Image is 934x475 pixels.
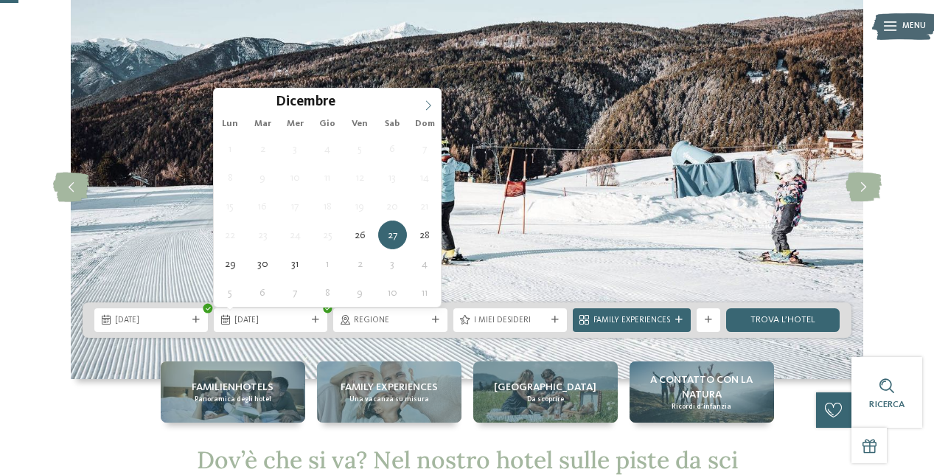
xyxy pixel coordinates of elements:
[410,249,439,278] span: Gennaio 4, 2026
[378,163,407,192] span: Dicembre 13, 2025
[349,395,429,404] span: Una vacanza su misura
[378,221,407,249] span: Dicembre 27, 2025
[410,278,439,307] span: Gennaio 11, 2026
[378,192,407,221] span: Dicembre 20, 2025
[281,278,310,307] span: Gennaio 7, 2026
[313,134,342,163] span: Dicembre 4, 2025
[313,249,342,278] span: Gennaio 1, 2026
[672,402,731,412] span: Ricordi d’infanzia
[281,221,310,249] span: Dicembre 24, 2025
[248,221,277,249] span: Dicembre 23, 2025
[313,221,342,249] span: Dicembre 25, 2025
[378,249,407,278] span: Gennaio 3, 2026
[346,134,374,163] span: Dicembre 5, 2025
[248,163,277,192] span: Dicembre 9, 2025
[341,380,438,395] span: Family experiences
[474,315,546,327] span: I miei desideri
[354,315,426,327] span: Regione
[408,119,441,129] span: Dom
[410,163,439,192] span: Dicembre 14, 2025
[216,134,245,163] span: Dicembre 1, 2025
[246,119,279,129] span: Mar
[313,278,342,307] span: Gennaio 8, 2026
[593,315,670,327] span: Family Experiences
[346,221,374,249] span: Dicembre 26, 2025
[281,249,310,278] span: Dicembre 31, 2025
[635,372,768,402] span: A contatto con la natura
[726,308,840,332] a: trova l’hotel
[281,163,310,192] span: Dicembre 10, 2025
[216,163,245,192] span: Dicembre 8, 2025
[346,249,374,278] span: Gennaio 2, 2026
[378,134,407,163] span: Dicembre 6, 2025
[161,361,305,423] a: Hotel sulle piste da sci per bambini: divertimento senza confini Familienhotels Panoramica degli ...
[869,400,905,409] span: Ricerca
[335,94,384,109] input: Year
[216,249,245,278] span: Dicembre 29, 2025
[214,119,246,129] span: Lun
[313,163,342,192] span: Dicembre 11, 2025
[279,119,311,129] span: Mer
[115,315,187,327] span: [DATE]
[248,192,277,221] span: Dicembre 16, 2025
[195,395,271,404] span: Panoramica degli hotel
[410,134,439,163] span: Dicembre 7, 2025
[313,192,342,221] span: Dicembre 18, 2025
[346,163,374,192] span: Dicembre 12, 2025
[248,249,277,278] span: Dicembre 30, 2025
[216,221,245,249] span: Dicembre 22, 2025
[281,134,310,163] span: Dicembre 3, 2025
[630,361,774,423] a: Hotel sulle piste da sci per bambini: divertimento senza confini A contatto con la natura Ricordi...
[276,96,335,110] span: Dicembre
[473,361,618,423] a: Hotel sulle piste da sci per bambini: divertimento senza confini [GEOGRAPHIC_DATA] Da scoprire
[234,315,307,327] span: [DATE]
[378,278,407,307] span: Gennaio 10, 2026
[216,192,245,221] span: Dicembre 15, 2025
[410,221,439,249] span: Dicembre 28, 2025
[216,278,245,307] span: Gennaio 5, 2026
[248,278,277,307] span: Gennaio 6, 2026
[344,119,376,129] span: Ven
[346,278,374,307] span: Gennaio 9, 2026
[410,192,439,221] span: Dicembre 21, 2025
[376,119,408,129] span: Sab
[311,119,344,129] span: Gio
[527,395,564,404] span: Da scoprire
[317,361,461,423] a: Hotel sulle piste da sci per bambini: divertimento senza confini Family experiences Una vacanza s...
[494,380,596,395] span: [GEOGRAPHIC_DATA]
[346,192,374,221] span: Dicembre 19, 2025
[192,380,273,395] span: Familienhotels
[248,134,277,163] span: Dicembre 2, 2025
[281,192,310,221] span: Dicembre 17, 2025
